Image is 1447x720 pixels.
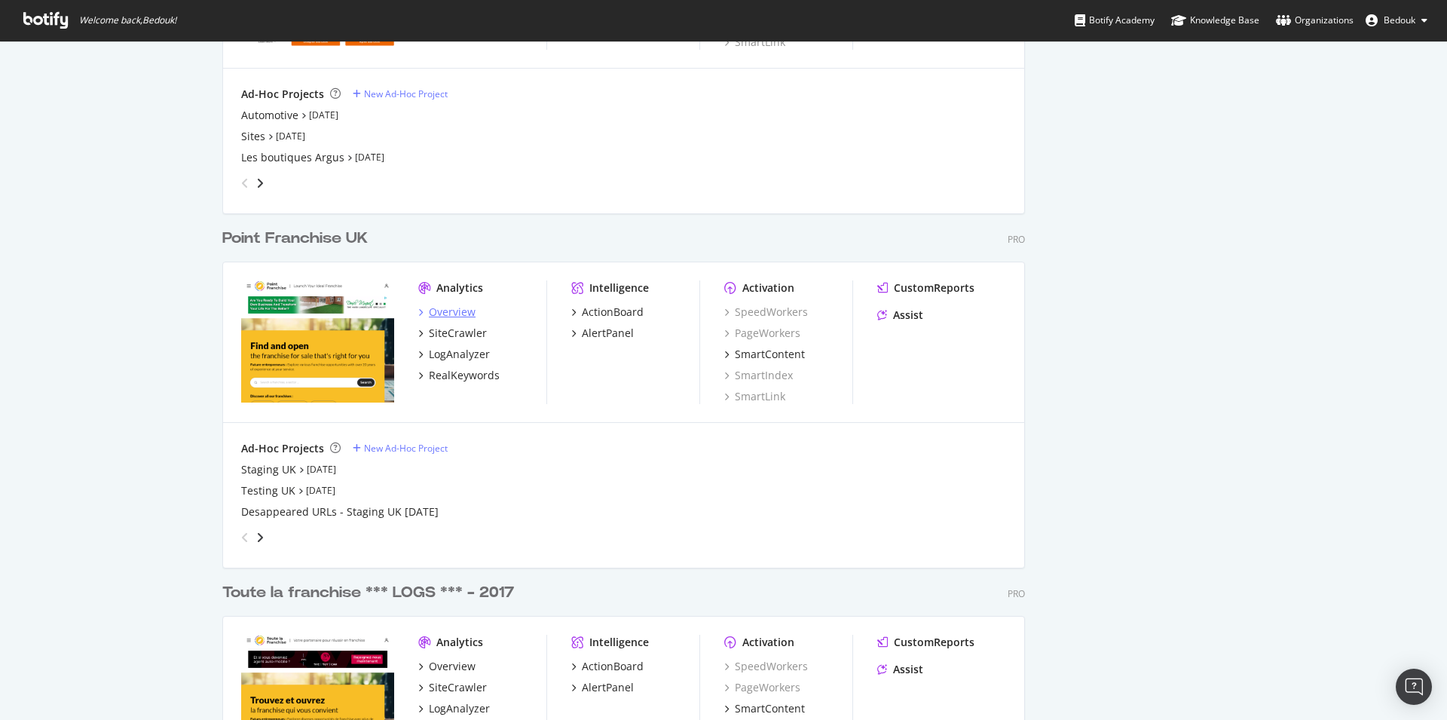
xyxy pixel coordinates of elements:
[222,582,514,604] div: Toute la franchise *** LOGS *** - 2017
[571,326,634,341] a: AlertPanel
[582,305,644,320] div: ActionBoard
[877,662,923,677] a: Assist
[222,228,368,250] div: Point Franchise UK
[241,129,265,144] a: Sites
[241,280,394,403] img: pointfranchise.co.uk
[1008,587,1025,600] div: Pro
[235,525,255,550] div: angle-left
[353,87,448,100] a: New Ad-Hoc Project
[222,582,520,604] a: Toute la franchise *** LOGS *** - 2017
[571,305,644,320] a: ActionBoard
[877,280,974,296] a: CustomReports
[418,305,476,320] a: Overview
[355,151,384,164] a: [DATE]
[429,701,490,716] div: LogAnalyzer
[893,308,923,323] div: Assist
[429,326,487,341] div: SiteCrawler
[79,14,176,26] span: Welcome back, Bedouk !
[724,368,793,383] a: SmartIndex
[241,87,324,102] div: Ad-Hoc Projects
[241,441,324,456] div: Ad-Hoc Projects
[1075,13,1155,28] div: Botify Academy
[724,389,785,404] a: SmartLink
[1384,14,1415,26] span: Bedouk
[877,308,923,323] a: Assist
[1008,233,1025,246] div: Pro
[724,305,808,320] a: SpeedWorkers
[571,659,644,674] a: ActionBoard
[241,504,439,519] a: Desappeared URLs - Staging UK [DATE]
[582,326,634,341] div: AlertPanel
[724,659,808,674] a: SpeedWorkers
[276,130,305,142] a: [DATE]
[364,87,448,100] div: New Ad-Hoc Project
[742,280,794,296] div: Activation
[724,326,800,341] a: PageWorkers
[894,635,974,650] div: CustomReports
[241,462,296,477] a: Staging UK
[429,368,500,383] div: RealKeywords
[1171,13,1259,28] div: Knowledge Base
[724,35,785,50] a: SmartLink
[735,347,805,362] div: SmartContent
[255,530,265,545] div: angle-right
[353,442,448,455] a: New Ad-Hoc Project
[235,171,255,195] div: angle-left
[582,680,634,695] div: AlertPanel
[1276,13,1354,28] div: Organizations
[222,228,374,250] a: Point Franchise UK
[306,484,335,497] a: [DATE]
[724,701,805,716] a: SmartContent
[309,109,338,121] a: [DATE]
[894,280,974,296] div: CustomReports
[589,280,649,296] div: Intelligence
[418,659,476,674] a: Overview
[1396,669,1432,705] div: Open Intercom Messenger
[571,680,634,695] a: AlertPanel
[418,680,487,695] a: SiteCrawler
[307,463,336,476] a: [DATE]
[893,662,923,677] div: Assist
[418,347,490,362] a: LogAnalyzer
[436,635,483,650] div: Analytics
[364,442,448,455] div: New Ad-Hoc Project
[429,680,487,695] div: SiteCrawler
[418,326,487,341] a: SiteCrawler
[241,108,298,123] a: Automotive
[742,635,794,650] div: Activation
[429,659,476,674] div: Overview
[429,347,490,362] div: LogAnalyzer
[589,635,649,650] div: Intelligence
[724,347,805,362] a: SmartContent
[429,305,476,320] div: Overview
[418,701,490,716] a: LogAnalyzer
[735,701,805,716] div: SmartContent
[241,483,295,498] a: Testing UK
[1354,8,1439,32] button: Bedouk
[418,368,500,383] a: RealKeywords
[724,680,800,695] a: PageWorkers
[241,150,344,165] a: Les boutiques Argus
[582,659,644,674] div: ActionBoard
[436,280,483,296] div: Analytics
[877,635,974,650] a: CustomReports
[255,176,265,191] div: angle-right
